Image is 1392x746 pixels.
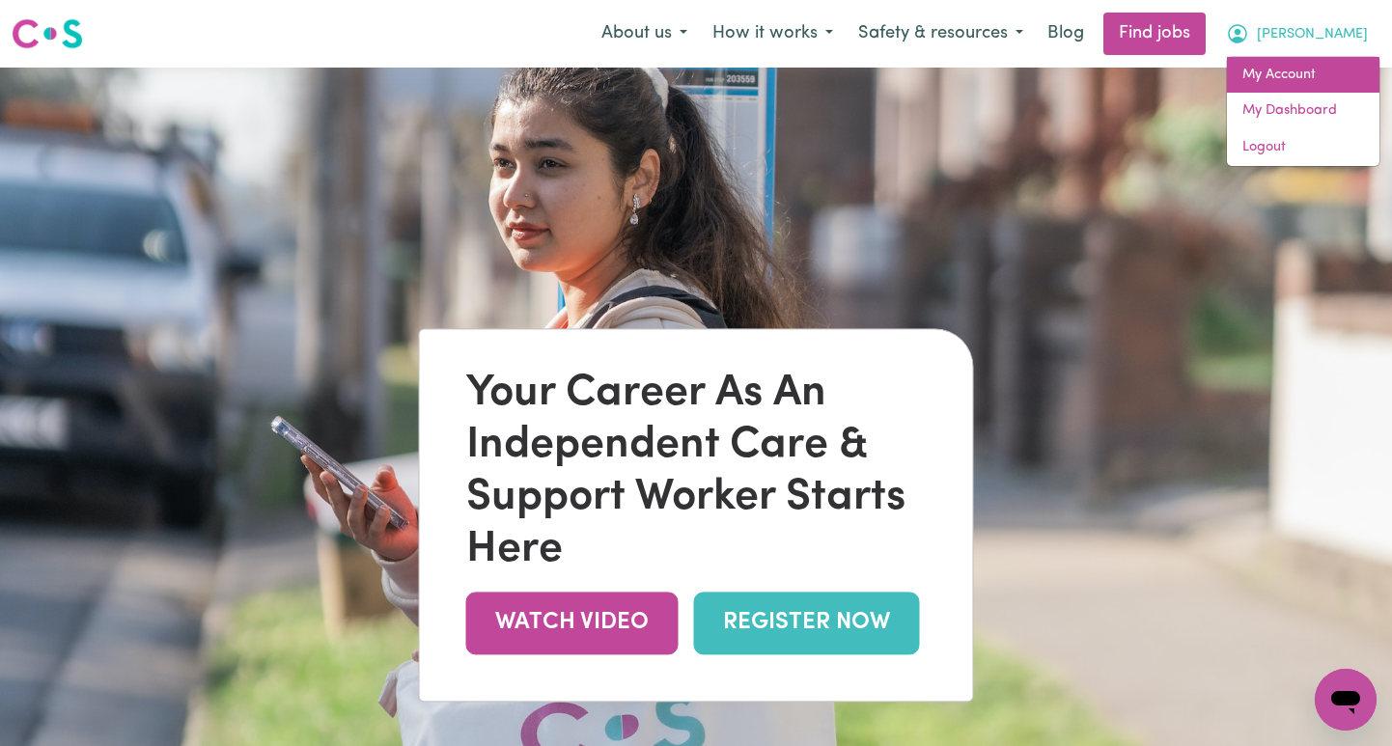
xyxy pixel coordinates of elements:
div: Your Career As An Independent Care & Support Worker Starts Here [466,368,927,576]
a: My Account [1227,57,1379,94]
a: Blog [1036,13,1096,55]
a: Logout [1227,129,1379,166]
button: About us [589,14,700,54]
img: Careseekers logo [12,16,83,51]
iframe: Button to launch messaging window [1315,669,1377,731]
a: REGISTER NOW [694,592,920,654]
span: [PERSON_NAME] [1257,24,1368,45]
div: My Account [1226,56,1380,167]
a: Careseekers logo [12,12,83,56]
button: How it works [700,14,846,54]
a: WATCH VIDEO [466,592,679,654]
button: My Account [1213,14,1380,54]
a: Find jobs [1103,13,1206,55]
a: My Dashboard [1227,93,1379,129]
button: Safety & resources [846,14,1036,54]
